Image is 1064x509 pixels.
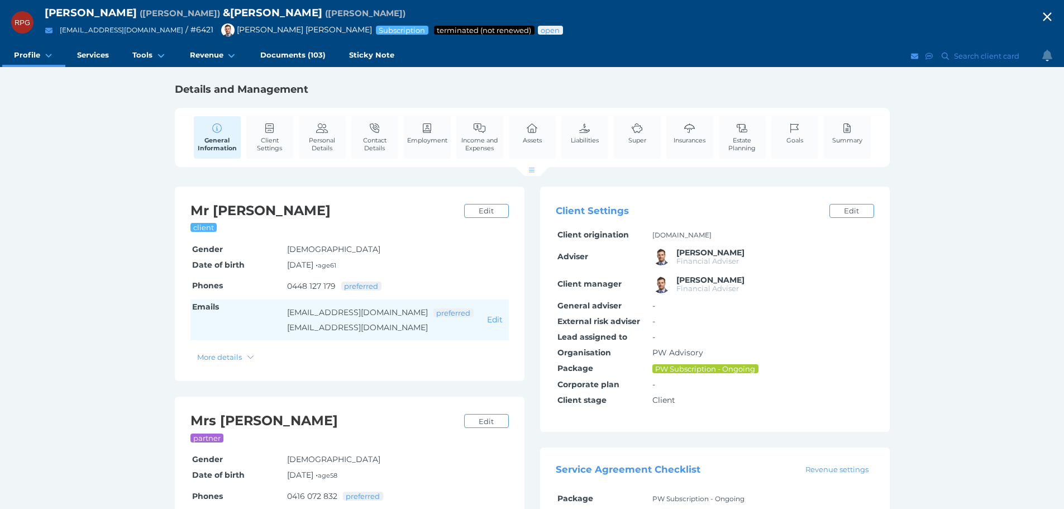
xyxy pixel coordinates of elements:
a: 0416 072 832 [287,491,337,501]
a: Client Settings [246,116,293,158]
span: RPG [15,18,30,27]
span: - [652,332,655,342]
td: PW Subscription - Ongoing [651,491,874,507]
span: Preferred name [325,8,405,18]
h1: Details and Management [175,83,890,96]
span: [DEMOGRAPHIC_DATA] [287,244,380,254]
button: Search client card [937,49,1025,63]
td: [DOMAIN_NAME] [651,227,874,243]
a: 0448 127 179 [287,281,336,291]
span: Gender [192,244,223,254]
span: [DATE] • [287,470,337,480]
span: Revenue settings [800,465,873,474]
span: General Information [197,136,238,152]
a: Personal Details [299,116,346,158]
img: Brad Bond [652,275,670,293]
span: - [652,379,655,389]
button: SMS [924,49,935,63]
span: Edit [474,206,498,215]
h2: Mrs [PERSON_NAME] [190,412,459,430]
a: Revenue [178,45,249,67]
span: Goals [786,136,803,144]
span: Client manager [557,279,622,289]
span: - [652,301,655,311]
a: Employment [404,116,450,150]
span: Insurances [674,136,705,144]
a: Profile [2,45,65,67]
span: / # 6421 [185,25,213,35]
span: Financial Adviser [676,256,739,265]
span: Organisation [557,348,611,358]
span: PW Subscription - Ongoing [655,364,756,373]
span: & [PERSON_NAME] [223,6,322,19]
a: [EMAIL_ADDRESS][DOMAIN_NAME] [287,307,428,317]
span: Preferred name [140,8,220,18]
span: Profile [14,50,40,60]
span: [DEMOGRAPHIC_DATA] [287,454,380,464]
a: Edit [829,204,874,218]
span: More details [193,353,245,361]
a: Estate Planning [719,116,766,158]
span: preferred [436,308,471,317]
a: Assets [520,116,545,150]
small: age 58 [318,472,337,479]
div: Robert Peter Gratton [11,11,34,34]
span: Employment [407,136,447,144]
span: Edit [474,417,498,426]
span: Brad Bond [676,248,745,258]
a: Super [626,116,649,150]
span: Sticky Note [349,50,394,60]
span: client [193,223,215,232]
span: [PERSON_NAME] [PERSON_NAME] [216,25,372,35]
a: Income and Expenses [456,116,503,158]
span: [DATE] • [287,260,336,270]
span: PW Advisory [652,348,703,358]
span: Phones [192,280,223,291]
a: Goals [784,116,806,150]
h2: Mr [PERSON_NAME] [190,202,459,220]
span: Estate Planning [722,136,763,152]
a: Edit [464,204,509,218]
span: Assets [523,136,542,144]
a: [EMAIL_ADDRESS][DOMAIN_NAME] [60,26,183,34]
span: Emails [192,302,219,312]
span: Search client card [952,51,1024,60]
span: Service package status: Not renewed [436,26,532,35]
span: Gender [192,454,223,464]
button: More details [192,350,260,364]
span: Income and Expenses [459,136,500,152]
button: Email [42,23,56,37]
span: Personal Details [302,136,343,152]
span: Client Settings [249,136,290,152]
span: Edit [839,206,863,215]
a: Services [65,45,121,67]
a: [EMAIL_ADDRESS][DOMAIN_NAME] [287,322,428,332]
img: Brad Bond [221,23,235,37]
span: Adviser [557,251,588,261]
span: Financial Adviser [676,284,739,293]
a: Summary [829,116,865,150]
span: preferred [345,492,381,501]
img: Brad Bond [652,248,670,265]
span: - [652,316,655,326]
span: [PERSON_NAME] [45,6,137,19]
a: Revenue settings [800,464,874,475]
span: Documents (103) [260,50,326,60]
a: Contact Details [351,116,398,158]
span: Contact Details [354,136,395,152]
span: Date of birth [192,470,245,480]
span: Revenue [190,50,223,60]
a: Liabilities [568,116,602,150]
span: Phones [192,491,223,501]
span: partner [193,434,222,443]
span: Client [652,395,675,405]
span: Liabilities [571,136,599,144]
span: Client origination [557,230,629,240]
button: Email [909,49,920,63]
span: Services [77,50,109,60]
span: Package [557,493,593,503]
a: General Information [194,116,241,159]
span: Super [628,136,646,144]
span: Corporate plan [557,379,619,389]
span: Package [557,363,593,373]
